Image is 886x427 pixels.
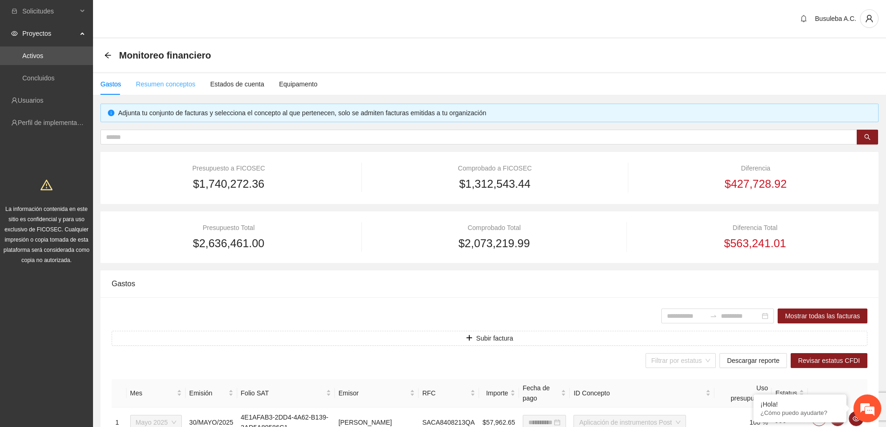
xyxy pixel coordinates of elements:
[48,47,156,59] div: Chatee con nosotros ahora
[772,379,808,407] th: Estatus
[791,353,867,368] button: Revisar estatus CFDI
[725,175,786,193] span: $427,728.92
[523,383,560,403] span: Fecha de pago
[108,110,114,116] span: info-circle
[112,270,867,297] div: Gastos
[860,9,879,28] button: user
[22,52,43,59] a: Activos
[479,379,519,407] th: Importe
[18,97,43,104] a: Usuarios
[710,312,717,320] span: to
[136,79,195,89] div: Resumen conceptos
[466,335,473,342] span: plus
[727,355,779,366] span: Descargar reporte
[5,254,177,286] textarea: Escriba su mensaje y pulse “Intro”
[237,379,335,407] th: Folio SAT
[815,15,856,22] span: Busuleba A.C.
[339,388,408,398] span: Emisor
[760,409,839,416] p: ¿Cómo puedo ayudarte?
[724,235,786,252] span: $563,241.01
[377,163,613,173] div: Comprobado a FICOSEC
[22,74,54,82] a: Concluidos
[864,134,871,141] span: search
[714,379,772,407] th: Uso presupuestal
[22,2,77,20] span: Solicitudes
[798,355,860,366] span: Revisar estatus CFDI
[11,30,18,37] span: eye
[54,124,128,218] span: Estamos en línea.
[118,108,871,118] div: Adjunta tu conjunto de facturas y selecciona el concepto al que pertenecen, solo se admiten factu...
[778,309,867,323] button: Mostrar todas las facturas
[570,379,714,407] th: ID Concepto
[104,52,112,59] div: Back
[189,388,226,398] span: Emisión
[112,331,867,346] button: plusSubir factura
[849,415,863,422] span: eye
[573,388,704,398] span: ID Concepto
[775,388,797,398] span: Estatus
[719,353,787,368] button: Descargar reporte
[459,235,530,252] span: $2,073,219.99
[476,333,513,343] span: Subir factura
[40,179,53,191] span: warning
[849,411,864,426] button: eye
[130,388,175,398] span: Mes
[193,235,264,252] span: $2,636,461.00
[419,379,479,407] th: RFC
[279,79,318,89] div: Equipamento
[760,401,839,408] div: ¡Hola!
[422,388,468,398] span: RFC
[519,379,570,407] th: Fecha de pago
[210,79,264,89] div: Estados de cuenta
[797,15,811,22] span: bell
[153,5,175,27] div: Minimizar ventana de chat en vivo
[483,388,508,398] span: Importe
[4,206,90,263] span: La información contenida en este sitio es confidencial y para uso exclusivo de FICOSEC. Cualquier...
[127,379,186,407] th: Mes
[241,388,324,398] span: Folio SAT
[796,11,811,26] button: bell
[186,379,237,407] th: Emisión
[18,119,90,126] a: Perfil de implementadora
[857,130,878,145] button: search
[785,311,860,321] span: Mostrar todas las facturas
[860,14,878,23] span: user
[644,163,867,173] div: Diferencia
[22,24,77,43] span: Proyectos
[459,175,530,193] span: $1,312,543.44
[377,223,611,233] div: Comprobado Total
[643,223,867,233] div: Diferencia Total
[335,379,419,407] th: Emisor
[112,163,346,173] div: Presupuesto a FICOSEC
[112,223,346,233] div: Presupuesto Total
[193,175,264,193] span: $1,740,272.36
[710,312,717,320] span: swap-right
[100,79,121,89] div: Gastos
[104,52,112,59] span: arrow-left
[11,8,18,14] span: inbox
[119,48,211,63] span: Monitoreo financiero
